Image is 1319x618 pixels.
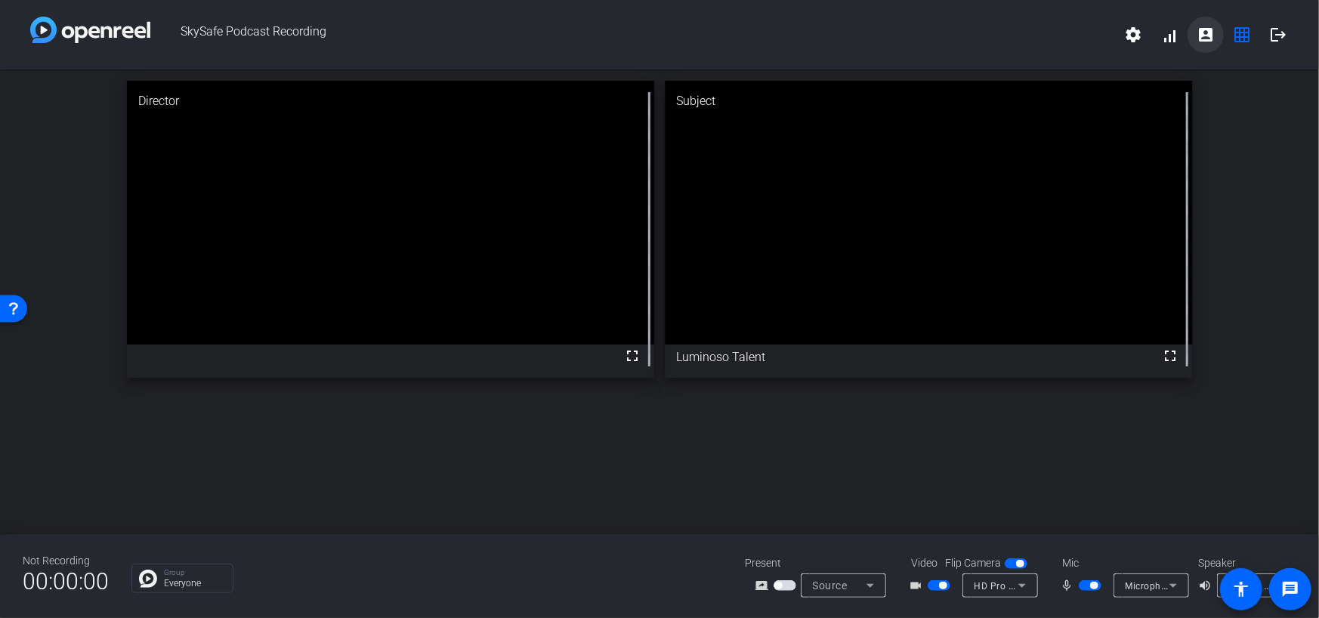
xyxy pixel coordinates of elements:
[1281,580,1299,598] mat-icon: message
[1198,555,1289,571] div: Speaker
[1161,347,1179,365] mat-icon: fullscreen
[1233,26,1251,44] mat-icon: grid_on
[813,579,848,592] span: Source
[745,555,896,571] div: Present
[1232,580,1250,598] mat-icon: accessibility
[910,576,928,595] mat-icon: videocam_outline
[665,81,1192,122] div: Subject
[975,579,1131,592] span: HD Pro Webcam C920 (046d:0892)
[139,570,157,588] img: Chat Icon
[23,553,109,569] div: Not Recording
[150,17,1115,53] span: SkySafe Podcast Recording
[23,563,109,600] span: 00:00:00
[30,17,150,43] img: white-gradient.svg
[1061,576,1079,595] mat-icon: mic_none
[164,579,225,588] p: Everyone
[1269,26,1287,44] mat-icon: logout
[1047,555,1198,571] div: Mic
[755,576,774,595] mat-icon: screen_share_outline
[1198,576,1216,595] mat-icon: volume_up
[1124,26,1142,44] mat-icon: settings
[164,569,225,576] p: Group
[945,555,1001,571] span: Flip Camera
[127,81,654,122] div: Director
[911,555,938,571] span: Video
[1151,17,1188,53] button: signal_cellular_alt
[1197,26,1215,44] mat-icon: account_box
[623,347,641,365] mat-icon: fullscreen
